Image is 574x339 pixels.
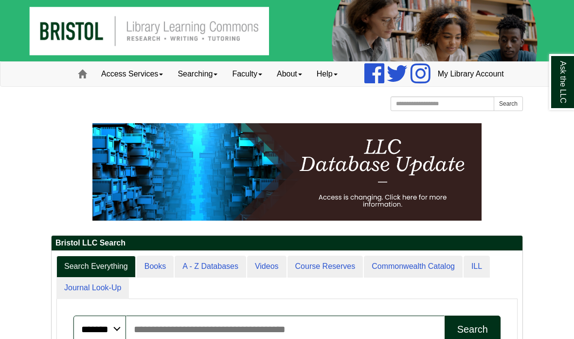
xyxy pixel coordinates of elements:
[494,96,523,111] button: Search
[92,123,482,221] img: HTML tutorial
[364,256,463,278] a: Commonwealth Catalog
[94,62,170,86] a: Access Services
[464,256,490,278] a: ILL
[430,62,511,86] a: My Library Account
[56,277,129,299] a: Journal Look-Up
[225,62,269,86] a: Faculty
[56,256,136,278] a: Search Everything
[175,256,246,278] a: A - Z Databases
[170,62,225,86] a: Searching
[287,256,363,278] a: Course Reserves
[309,62,345,86] a: Help
[247,256,287,278] a: Videos
[137,256,174,278] a: Books
[457,324,488,335] div: Search
[52,236,522,251] h2: Bristol LLC Search
[269,62,309,86] a: About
